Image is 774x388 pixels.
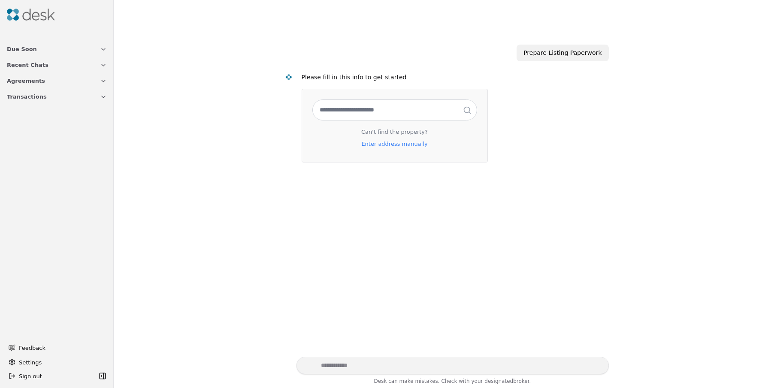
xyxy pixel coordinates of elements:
span: Recent Chats [7,60,48,69]
button: Transactions [2,89,112,105]
span: Settings [19,358,42,367]
div: Please fill in this info to get started [302,72,602,82]
img: Desk [285,73,292,81]
button: Sign out [5,369,97,383]
button: Feedback [3,340,107,355]
span: Sign out [19,372,42,381]
p: Enter address manually [354,136,434,152]
span: Due Soon [7,45,37,54]
textarea: Write your prompt here [296,357,609,374]
img: Desk [7,9,55,21]
button: Recent Chats [2,57,112,73]
div: Desk can make mistakes. Check with your broker. [296,377,609,388]
button: Due Soon [2,41,112,57]
span: Agreements [7,76,45,85]
span: Transactions [7,92,47,101]
span: Feedback [19,343,102,352]
button: Agreements [2,73,112,89]
button: Settings [5,355,109,369]
p: Can't find the property? [361,127,428,136]
div: Prepare Listing Paperwork [517,45,608,61]
span: designated [484,378,513,384]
